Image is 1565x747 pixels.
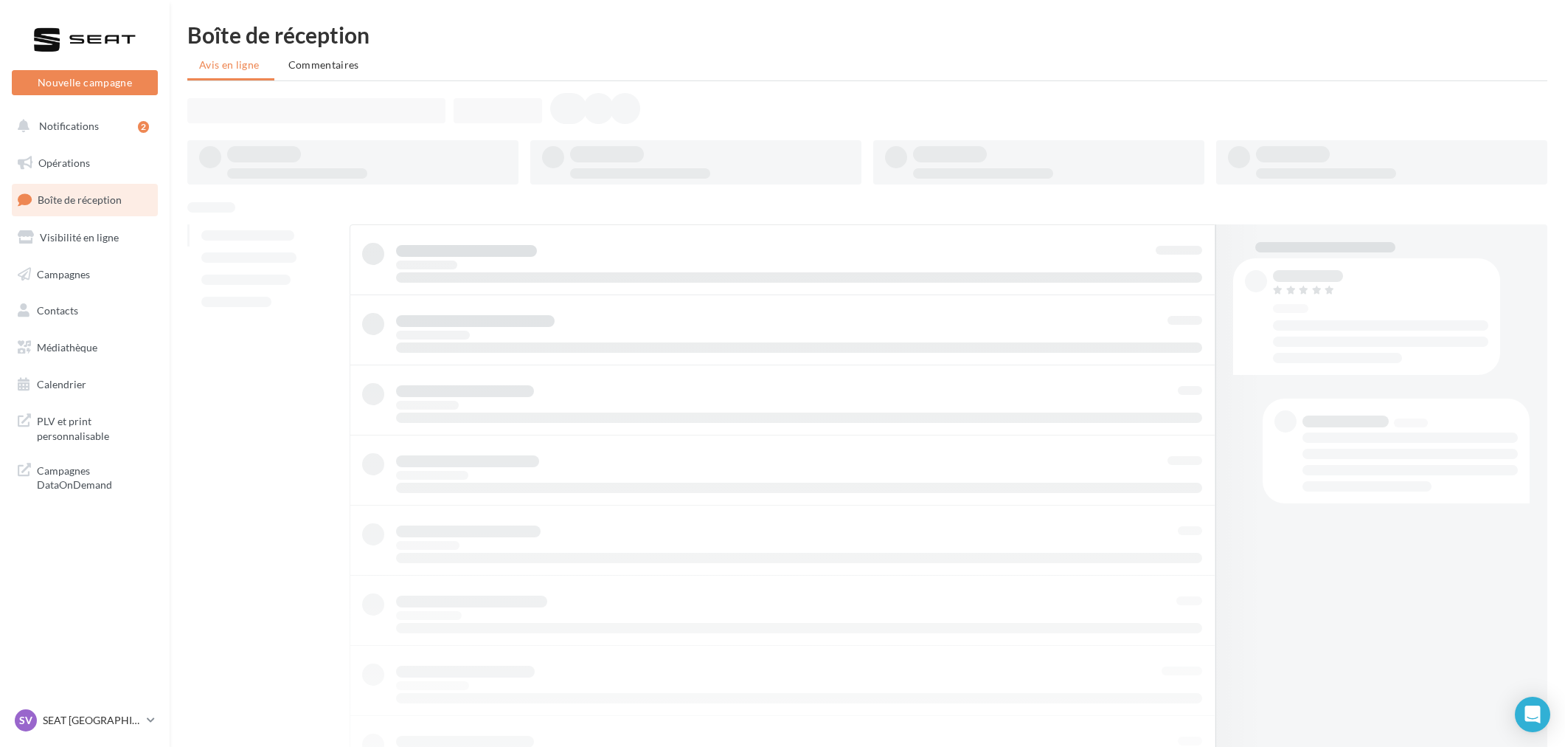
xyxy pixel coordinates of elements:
span: SV [19,713,32,728]
a: PLV et print personnalisable [9,405,161,449]
button: Notifications 2 [9,111,155,142]
a: Contacts [9,295,161,326]
span: Visibilité en ligne [40,231,119,244]
span: Médiathèque [37,341,97,354]
span: Boîte de réception [38,193,122,206]
a: Campagnes [9,259,161,290]
button: Nouvelle campagne [12,70,158,95]
a: Calendrier [9,369,161,400]
a: Boîte de réception [9,184,161,216]
span: PLV et print personnalisable [37,411,152,443]
a: Opérations [9,148,161,179]
div: Boîte de réception [187,24,1547,46]
a: SV SEAT [GEOGRAPHIC_DATA] [12,706,158,734]
span: Campagnes [37,267,90,280]
span: Contacts [37,304,78,317]
a: Médiathèque [9,332,161,363]
span: Campagnes DataOnDemand [37,461,152,492]
p: SEAT [GEOGRAPHIC_DATA] [43,713,141,728]
div: Open Intercom Messenger [1515,697,1550,732]
span: Opérations [38,156,90,169]
a: Visibilité en ligne [9,222,161,253]
a: Campagnes DataOnDemand [9,455,161,498]
span: Notifications [39,120,99,132]
span: Commentaires [288,58,359,71]
span: Calendrier [37,378,86,390]
div: 2 [138,121,149,133]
